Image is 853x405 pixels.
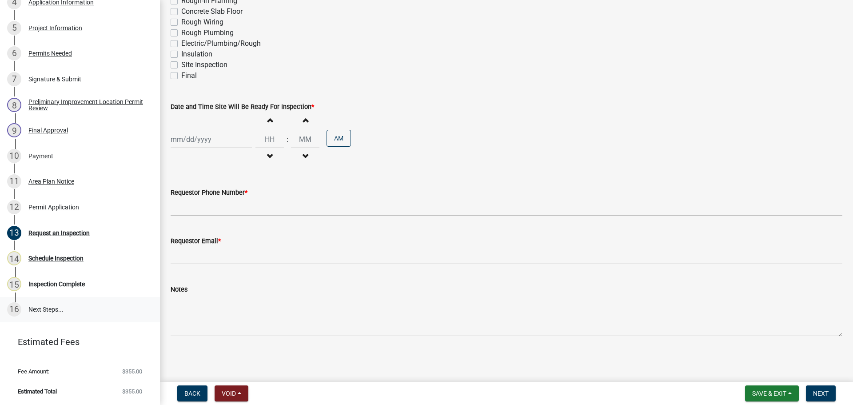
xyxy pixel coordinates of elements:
[215,385,248,401] button: Void
[813,390,829,397] span: Next
[7,333,146,351] a: Estimated Fees
[7,46,21,60] div: 6
[752,390,786,397] span: Save & Exit
[291,130,319,148] input: Minutes
[171,287,187,293] label: Notes
[745,385,799,401] button: Save & Exit
[181,70,197,81] label: Final
[7,200,21,214] div: 12
[7,21,21,35] div: 5
[28,255,84,261] div: Schedule Inspection
[28,281,85,287] div: Inspection Complete
[28,230,90,236] div: Request an Inspection
[171,190,247,196] label: Requestor Phone Number
[7,174,21,188] div: 11
[28,153,53,159] div: Payment
[181,49,212,60] label: Insulation
[28,178,74,184] div: Area Plan Notice
[7,277,21,291] div: 15
[181,60,227,70] label: Site Inspection
[7,302,21,317] div: 16
[7,123,21,137] div: 9
[28,204,79,210] div: Permit Application
[171,104,314,110] label: Date and Time Site Will Be Ready For Inspection
[177,385,207,401] button: Back
[181,6,243,17] label: Concrete Slab Floor
[7,251,21,265] div: 14
[7,149,21,163] div: 10
[122,389,142,394] span: $355.00
[181,17,223,28] label: Rough Wiring
[122,369,142,374] span: $355.00
[327,130,351,147] button: AM
[171,130,252,148] input: mm/dd/yyyy
[7,72,21,86] div: 7
[28,99,146,111] div: Preliminary Improvement Location Permit Review
[18,369,49,374] span: Fee Amount:
[255,130,284,148] input: Hours
[28,76,81,82] div: Signature & Submit
[7,98,21,112] div: 8
[28,25,82,31] div: Project Information
[181,28,234,38] label: Rough Plumbing
[806,385,836,401] button: Next
[184,390,200,397] span: Back
[28,50,72,56] div: Permits Needed
[28,127,68,133] div: Final Approval
[284,134,291,145] div: :
[171,238,221,245] label: Requestor Email
[222,390,236,397] span: Void
[181,38,261,49] label: Electric/Plumbing/Rough
[18,389,57,394] span: Estimated Total
[7,226,21,240] div: 13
